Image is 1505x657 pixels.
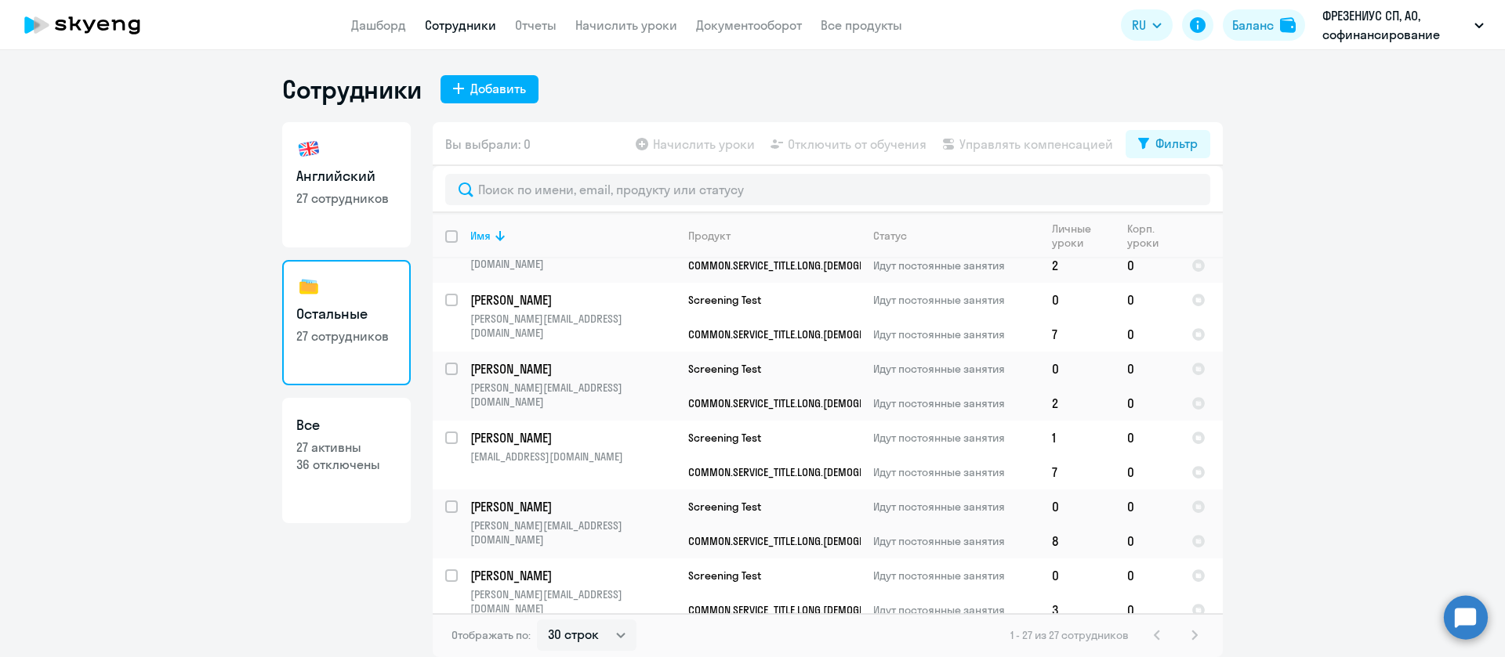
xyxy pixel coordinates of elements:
[470,360,675,377] p: [PERSON_NAME]
[1010,628,1129,642] span: 1 - 27 из 27 сотрудников
[1115,558,1179,593] td: 0
[873,465,1039,479] p: Идут постоянные занятия
[351,17,406,33] a: Дашборд
[688,258,923,273] span: COMMON.SERVICE_TITLE.LONG.[DEMOGRAPHIC_DATA]
[873,431,1039,445] p: Идут постоянные занятия
[873,603,1039,617] p: Идут постоянные занятия
[1115,352,1179,386] td: 0
[821,17,902,33] a: Все продукты
[1155,134,1198,153] div: Фильтр
[873,258,1039,273] p: Идут постоянные занятия
[688,431,761,445] span: Screening Test
[1126,130,1210,158] button: Фильтр
[470,567,675,615] a: [PERSON_NAME][PERSON_NAME][EMAIL_ADDRESS][DOMAIN_NAME]
[1115,248,1179,283] td: 0
[470,229,491,243] div: Имя
[296,136,321,161] img: english
[688,534,923,548] span: COMMON.SERVICE_TITLE.LONG.[DEMOGRAPHIC_DATA]
[470,567,675,584] p: [PERSON_NAME]
[1039,317,1115,352] td: 7
[425,17,496,33] a: Сотрудники
[445,174,1210,205] input: Поиск по имени, email, продукту или статусу
[1115,317,1179,352] td: 0
[296,439,397,456] p: 27 активны
[1315,6,1492,44] button: ФРЕЗЕНИУС СП, АО, софинансирование
[1039,283,1115,317] td: 0
[282,398,411,523] a: Все27 активны36 отключены
[873,327,1039,341] p: Идут постоянные занятия
[873,534,1039,548] p: Идут постоянные занятия
[688,569,761,583] span: Screening Test
[1115,489,1179,524] td: 0
[688,293,761,307] span: Screening Test
[1115,386,1179,421] td: 0
[470,587,675,615] p: [PERSON_NAME][EMAIL_ADDRESS][DOMAIN_NAME]
[1039,524,1115,558] td: 8
[1322,6,1468,44] p: ФРЕЗЕНИУС СП, АО, софинансирование
[873,229,907,243] div: Статус
[470,381,675,409] p: [PERSON_NAME][EMAIL_ADDRESS][DOMAIN_NAME]
[1115,524,1179,558] td: 0
[470,498,675,515] p: [PERSON_NAME]
[470,518,675,547] p: [PERSON_NAME][EMAIL_ADDRESS][DOMAIN_NAME]
[296,327,397,345] p: 27 сотрудников
[688,396,923,410] span: COMMON.SERVICE_TITLE.LONG.[DEMOGRAPHIC_DATA]
[1039,421,1115,455] td: 1
[1223,9,1305,41] button: Балансbalance
[296,166,397,186] h3: Английский
[445,135,531,153] span: Вы выбрали: 0
[688,465,923,479] span: COMMON.SERVICE_TITLE.LONG.[DEMOGRAPHIC_DATA]
[1280,17,1296,33] img: balance
[470,429,675,446] p: [PERSON_NAME]
[470,429,675,464] a: [PERSON_NAME][EMAIL_ADDRESS][DOMAIN_NAME]
[1039,386,1115,421] td: 2
[688,362,761,376] span: Screening Test
[688,500,761,514] span: Screening Test
[282,260,411,385] a: Остальные27 сотрудников
[515,17,557,33] a: Отчеты
[688,603,923,617] span: COMMON.SERVICE_TITLE.LONG.[DEMOGRAPHIC_DATA]
[470,229,675,243] div: Имя
[1132,16,1146,34] span: RU
[1232,16,1274,34] div: Баланс
[470,291,675,340] a: [PERSON_NAME][PERSON_NAME][EMAIL_ADDRESS][DOMAIN_NAME]
[1115,421,1179,455] td: 0
[873,500,1039,514] p: Идут постоянные занятия
[688,229,731,243] div: Продукт
[470,79,526,98] div: Добавить
[296,274,321,299] img: others
[470,498,675,547] a: [PERSON_NAME][PERSON_NAME][EMAIL_ADDRESS][DOMAIN_NAME]
[1039,593,1115,627] td: 3
[1127,222,1178,250] div: Корп. уроки
[1039,558,1115,593] td: 0
[282,122,411,247] a: Английский27 сотрудников
[1039,455,1115,489] td: 7
[1115,283,1179,317] td: 0
[470,360,675,409] a: [PERSON_NAME][PERSON_NAME][EMAIL_ADDRESS][DOMAIN_NAME]
[441,75,539,103] button: Добавить
[696,17,802,33] a: Документооборот
[688,327,923,341] span: COMMON.SERVICE_TITLE.LONG.[DEMOGRAPHIC_DATA]
[296,190,397,207] p: 27 сотрудников
[1039,248,1115,283] td: 2
[296,304,397,324] h3: Остальные
[1115,593,1179,627] td: 0
[1115,455,1179,489] td: 0
[1039,489,1115,524] td: 0
[470,312,675,340] p: [PERSON_NAME][EMAIL_ADDRESS][DOMAIN_NAME]
[1052,222,1114,250] div: Личные уроки
[282,74,422,105] h1: Сотрудники
[296,415,397,435] h3: Все
[873,293,1039,307] p: Идут постоянные занятия
[873,362,1039,376] p: Идут постоянные занятия
[296,456,397,473] p: 36 отключены
[470,449,675,464] p: [EMAIL_ADDRESS][DOMAIN_NAME]
[575,17,677,33] a: Начислить уроки
[470,291,675,309] p: [PERSON_NAME]
[1039,352,1115,386] td: 0
[873,569,1039,583] p: Идут постоянные занятия
[873,396,1039,410] p: Идут постоянные занятия
[451,628,531,642] span: Отображать по:
[1121,9,1173,41] button: RU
